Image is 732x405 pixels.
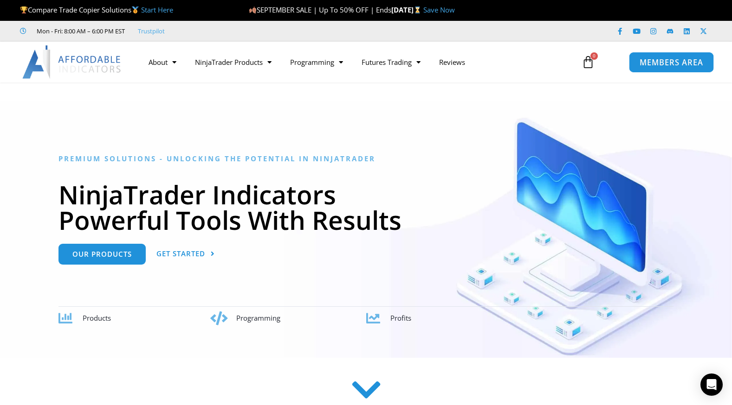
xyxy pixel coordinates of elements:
span: SEPTEMBER SALE | Up To 50% OFF | Ends [249,5,391,14]
span: Mon - Fri: 8:00 AM – 6:00 PM EST [34,25,125,37]
img: LogoAI | Affordable Indicators – NinjaTrader [22,45,122,79]
a: About [139,51,186,73]
a: Start Here [141,5,173,14]
span: Compare Trade Copier Solutions [20,5,173,14]
img: 🥇 [132,6,139,13]
img: 🍂 [249,6,256,13]
div: Open Intercom Messenger [700,373,723,396]
a: 0 [568,49,609,76]
span: Profits [390,313,411,323]
strong: [DATE] [391,5,423,14]
span: Get Started [156,250,205,257]
a: Futures Trading [352,51,430,73]
span: 0 [590,52,598,60]
span: Programming [236,313,280,323]
img: ⌛ [414,6,421,13]
h6: Premium Solutions - Unlocking the Potential in NinjaTrader [58,154,674,163]
a: Save Now [423,5,455,14]
span: Products [83,313,111,323]
nav: Menu [139,51,571,73]
a: Get Started [156,244,215,265]
a: Trustpilot [138,25,165,37]
a: Programming [281,51,352,73]
a: Our Products [58,244,146,265]
a: MEMBERS AREA [629,51,714,72]
h1: NinjaTrader Indicators Powerful Tools With Results [58,182,674,233]
a: Reviews [430,51,474,73]
span: Our Products [72,251,132,258]
a: NinjaTrader Products [186,51,281,73]
span: MEMBERS AREA [640,58,703,66]
img: 🏆 [20,6,27,13]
